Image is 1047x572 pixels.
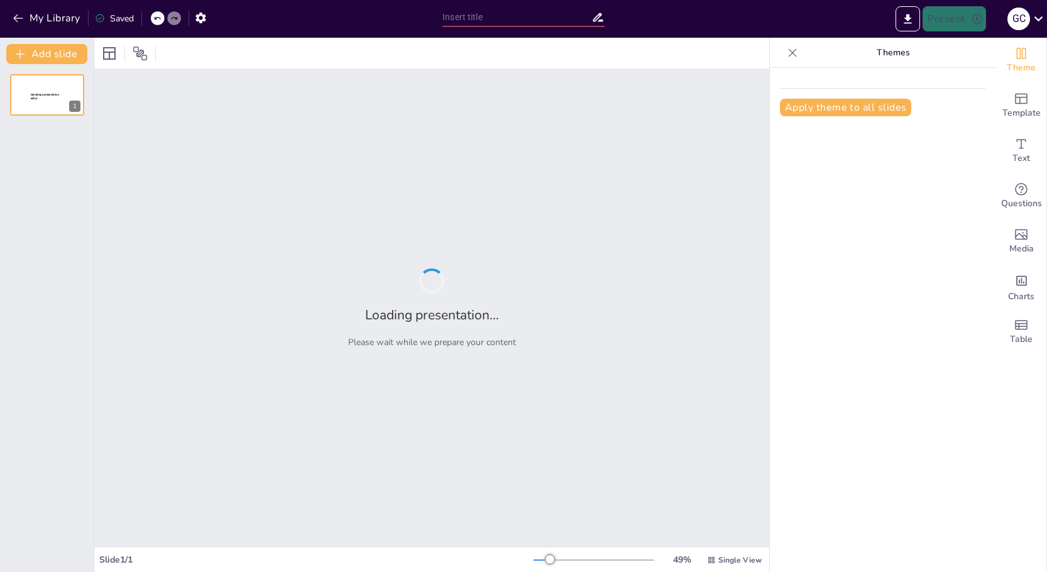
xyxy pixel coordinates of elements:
span: Questions [1001,197,1042,211]
div: Add a table [996,309,1046,355]
h2: Loading presentation... [365,306,499,324]
span: Sendsteps presentation editor [31,93,59,100]
span: Template [1002,106,1041,120]
div: 49 % [667,554,697,566]
span: Text [1012,151,1030,165]
p: Please wait while we prepare your content [348,336,516,348]
span: Position [133,46,148,61]
span: Table [1010,333,1033,346]
div: Add images, graphics, shapes or video [996,219,1046,264]
input: Insert title [442,8,591,26]
span: Single View [718,555,762,565]
span: Theme [1007,61,1036,75]
button: Present [923,6,985,31]
div: Add charts and graphs [996,264,1046,309]
div: 1 [10,74,84,116]
div: Slide 1 / 1 [99,554,534,566]
div: 1 [69,101,80,112]
div: Add ready made slides [996,83,1046,128]
button: G C [1007,6,1030,31]
div: Get real-time input from your audience [996,173,1046,219]
span: Charts [1008,290,1034,304]
button: My Library [9,8,85,28]
div: Saved [95,13,134,25]
div: Change the overall theme [996,38,1046,83]
div: Layout [99,43,119,63]
button: Add slide [6,44,87,64]
p: Themes [803,38,984,68]
span: Media [1009,242,1034,256]
div: G C [1007,8,1030,30]
button: Apply theme to all slides [780,99,911,116]
button: Export to PowerPoint [896,6,920,31]
div: Add text boxes [996,128,1046,173]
